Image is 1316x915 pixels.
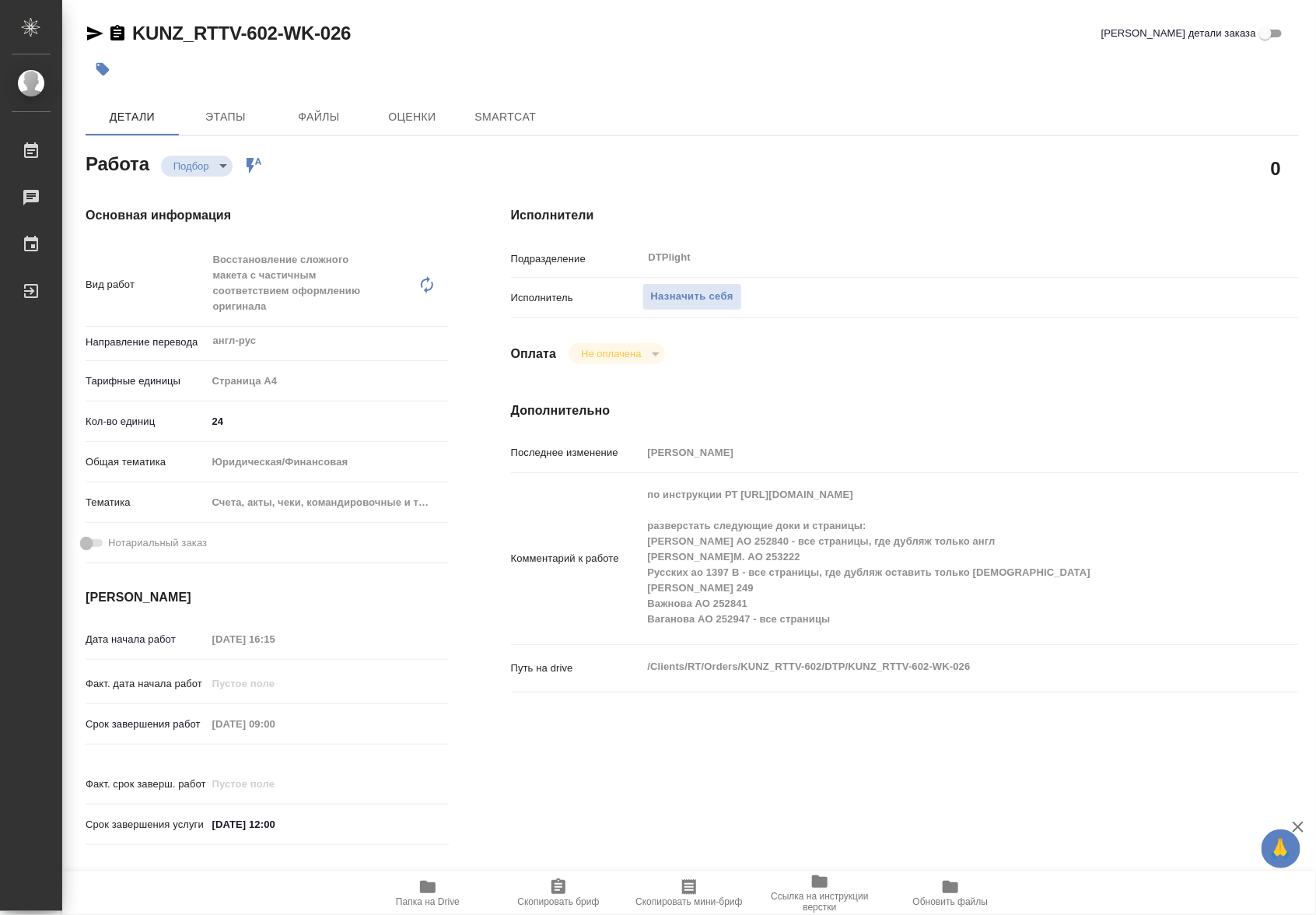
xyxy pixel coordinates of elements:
[161,156,233,177] div: Подбор
[1262,829,1300,868] button: 🙏
[86,373,207,389] p: Тарифные единицы
[86,414,207,429] p: Кол-во единиц
[207,672,343,695] input: Пустое поле
[511,251,642,267] p: Подразделение
[207,628,343,650] input: Пустое поле
[86,24,104,43] button: Скопировать ссылку для ЯМессенджера
[86,817,207,833] p: Срок завершения услуги
[188,107,263,127] span: Этапы
[86,277,207,293] p: Вид работ
[511,206,1299,225] h4: Исполнители
[642,654,1234,680] textarea: /Clients/RT/Orders/KUNZ_RTTV-602/DTP/KUNZ_RTTV-602-WK-026
[517,896,599,907] span: Скопировать бриф
[362,871,493,915] button: Папка на Drive
[86,52,120,86] button: Добавить тэг
[169,160,214,173] button: Подбор
[754,871,885,915] button: Ссылка на инструкции верстки
[132,23,351,44] a: KUNZ_RTTV-602-WK-026
[511,290,642,306] p: Исполнитель
[86,777,207,792] p: Факт. срок заверш. работ
[95,107,170,127] span: Детали
[207,713,343,735] input: Пустое поле
[207,773,343,795] input: Пустое поле
[511,551,642,566] p: Комментарий к работе
[651,288,733,306] span: Назначить себя
[642,482,1234,633] textarea: по инструкции РТ [URL][DOMAIN_NAME] разверстать следующие доки и страницы: [PERSON_NAME] АО 25284...
[1101,26,1256,41] span: [PERSON_NAME] детали заказа
[207,410,449,433] input: ✎ Введи что-нибудь
[375,107,450,127] span: Оценки
[207,368,449,394] div: Страница А4
[642,283,742,310] button: Назначить себя
[764,891,876,913] span: Ссылка на инструкции верстки
[511,401,1299,420] h4: Дополнительно
[576,347,646,360] button: Не оплачена
[86,588,449,607] h4: [PERSON_NAME]
[1271,155,1281,181] h2: 0
[207,813,343,836] input: ✎ Введи что-нибудь
[468,107,543,127] span: SmartCat
[511,345,557,363] h4: Оплата
[108,535,207,551] span: Нотариальный заказ
[1268,833,1294,865] span: 🙏
[207,489,449,516] div: Счета, акты, чеки, командировочные и таможенные документы
[86,149,149,177] h2: Работа
[282,107,356,127] span: Файлы
[86,676,207,692] p: Факт. дата начала работ
[624,871,754,915] button: Скопировать мини-бриф
[569,343,664,364] div: Подбор
[635,896,742,907] span: Скопировать мини-бриф
[86,632,207,647] p: Дата начала работ
[511,445,642,461] p: Последнее изменение
[642,441,1234,464] input: Пустое поле
[108,24,127,43] button: Скопировать ссылку
[86,206,449,225] h4: Основная информация
[396,896,460,907] span: Папка на Drive
[86,717,207,732] p: Срок завершения работ
[885,871,1016,915] button: Обновить файлы
[86,454,207,470] p: Общая тематика
[913,896,989,907] span: Обновить файлы
[207,449,449,475] div: Юридическая/Финансовая
[493,871,624,915] button: Скопировать бриф
[86,335,207,350] p: Направление перевода
[86,495,207,510] p: Тематика
[511,661,642,676] p: Путь на drive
